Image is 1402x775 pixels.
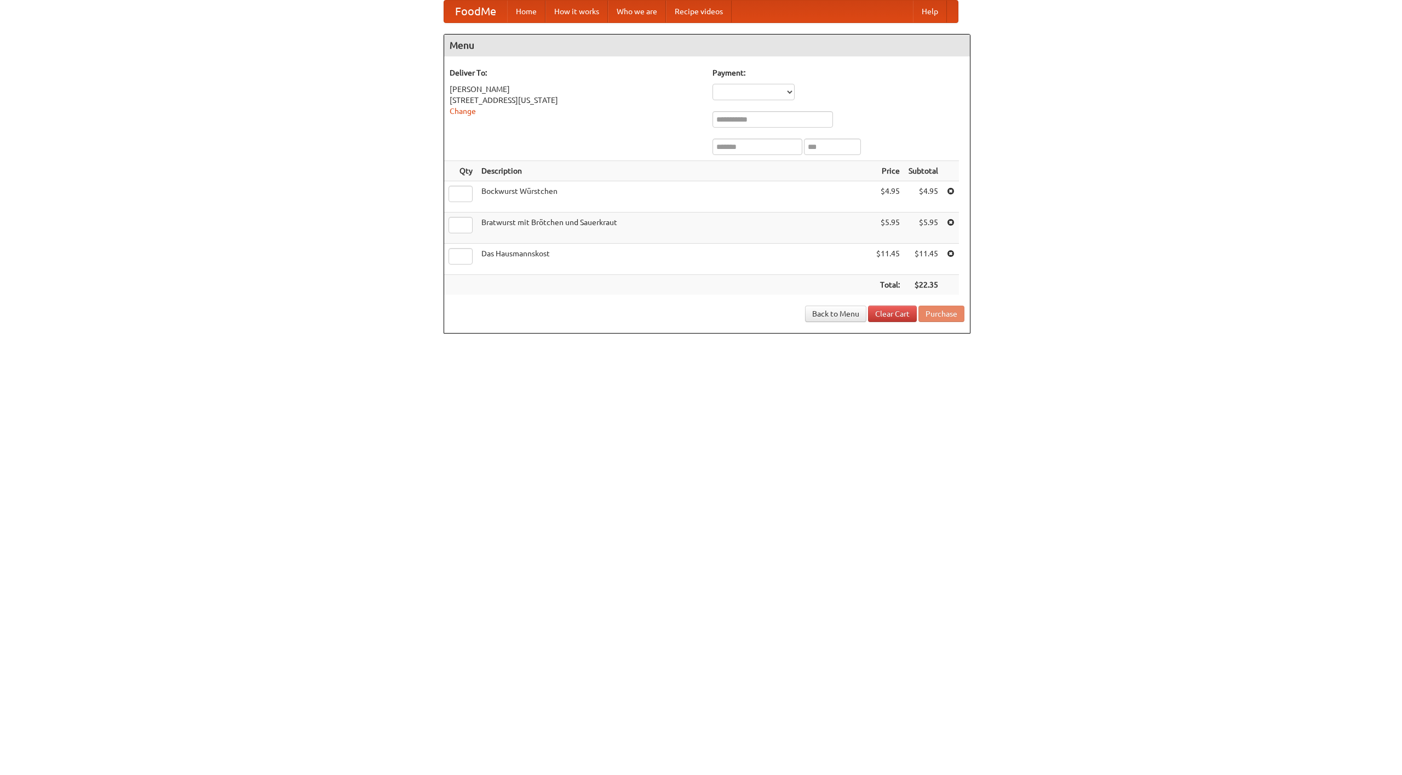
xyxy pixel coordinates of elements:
[872,161,904,181] th: Price
[450,107,476,116] a: Change
[507,1,545,22] a: Home
[918,306,964,322] button: Purchase
[868,306,917,322] a: Clear Cart
[450,67,702,78] h5: Deliver To:
[904,181,943,213] td: $4.95
[444,1,507,22] a: FoodMe
[477,161,872,181] th: Description
[545,1,608,22] a: How it works
[444,35,970,56] h4: Menu
[477,244,872,275] td: Das Hausmannskost
[913,1,947,22] a: Help
[666,1,732,22] a: Recipe videos
[872,213,904,244] td: $5.95
[872,275,904,295] th: Total:
[608,1,666,22] a: Who we are
[477,181,872,213] td: Bockwurst Würstchen
[805,306,866,322] a: Back to Menu
[872,244,904,275] td: $11.45
[713,67,964,78] h5: Payment:
[477,213,872,244] td: Bratwurst mit Brötchen und Sauerkraut
[904,213,943,244] td: $5.95
[904,244,943,275] td: $11.45
[904,161,943,181] th: Subtotal
[450,84,702,95] div: [PERSON_NAME]
[450,95,702,106] div: [STREET_ADDRESS][US_STATE]
[904,275,943,295] th: $22.35
[444,161,477,181] th: Qty
[872,181,904,213] td: $4.95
